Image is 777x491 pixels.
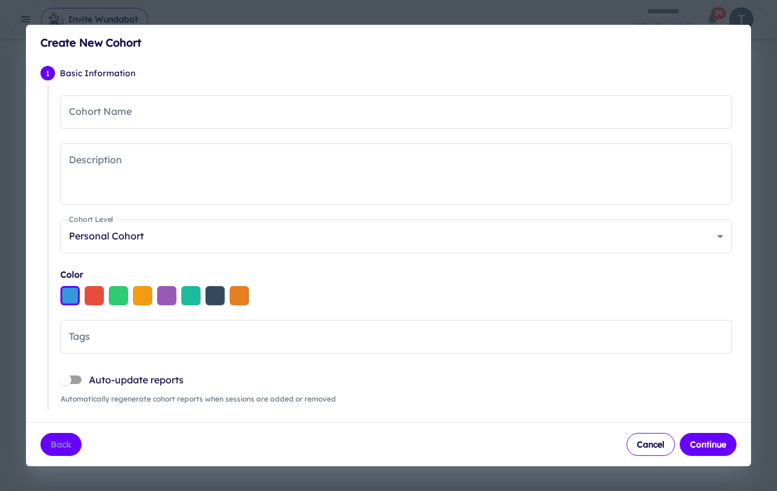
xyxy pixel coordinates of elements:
[85,286,104,305] button: Select color #e74c3c
[89,372,184,387] span: Auto-update reports
[26,25,751,61] h2: Create New Cohort
[46,68,50,77] text: 1
[205,286,225,305] button: Select color #34495e
[60,219,732,253] div: Personal Cohort
[133,286,152,305] button: Select color #f39c12
[680,433,737,456] button: Continue
[60,286,732,305] div: Color selection
[627,433,675,456] button: Cancel
[69,214,114,224] label: Cohort Level
[60,286,80,305] button: Select color #3498db
[230,286,249,305] button: Select color #e67e22
[109,286,128,305] button: Select color #2ecc71
[60,268,732,281] h6: Color
[60,67,737,80] span: Basic Information
[157,286,176,305] button: Select color #9b59b6
[60,394,732,405] span: Automatically regenerate cohort reports when sessions are added or removed
[181,286,201,305] button: Select color #1abc9c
